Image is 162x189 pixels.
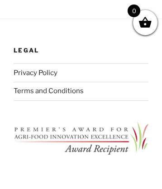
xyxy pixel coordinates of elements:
span: 0 [128,5,140,17]
a: Terms and Conditions [14,87,84,95]
a: Privacy Policy [14,69,57,77]
h2: Legal [14,46,148,54]
nav: Legal [14,63,148,101]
